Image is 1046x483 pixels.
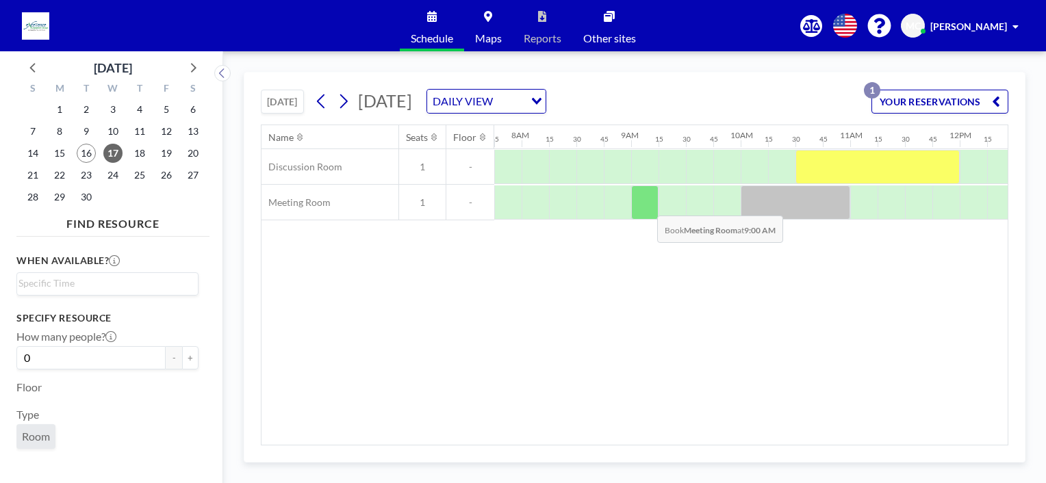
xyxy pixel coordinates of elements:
div: 15 [655,135,663,144]
div: 30 [683,135,691,144]
span: Monday, September 22, 2025 [50,166,69,185]
div: 10AM [730,130,753,140]
span: Wednesday, September 17, 2025 [103,144,123,163]
span: 1 [399,161,446,173]
p: 1 [864,82,880,99]
div: 45 [600,135,609,144]
span: Book at [657,216,783,243]
div: 30 [902,135,910,144]
div: 9AM [621,130,639,140]
span: Other sites [583,33,636,44]
span: Monday, September 1, 2025 [50,100,69,119]
div: Floor [453,131,476,144]
div: 15 [984,135,992,144]
h4: FIND RESOURCE [16,211,209,231]
div: 45 [491,135,499,144]
span: Tuesday, September 23, 2025 [77,166,96,185]
span: Thursday, September 11, 2025 [130,122,149,141]
span: Discussion Room [261,161,342,173]
div: T [126,81,153,99]
div: 30 [792,135,800,144]
span: MC [906,20,921,32]
div: M [47,81,73,99]
div: Search for option [427,90,546,113]
button: [DATE] [261,90,304,114]
span: Tuesday, September 30, 2025 [77,187,96,207]
input: Search for option [497,92,523,110]
img: organization-logo [22,12,49,40]
span: Reports [524,33,561,44]
span: Friday, September 12, 2025 [157,122,176,141]
b: 9:00 AM [744,225,776,235]
span: Wednesday, September 10, 2025 [103,122,123,141]
div: 15 [874,135,882,144]
div: 11AM [840,130,863,140]
button: - [166,346,182,369]
span: Tuesday, September 9, 2025 [77,122,96,141]
div: S [179,81,206,99]
span: Saturday, September 13, 2025 [183,122,203,141]
span: Monday, September 15, 2025 [50,144,69,163]
span: Thursday, September 25, 2025 [130,166,149,185]
span: Saturday, September 27, 2025 [183,166,203,185]
div: 15 [546,135,554,144]
span: Thursday, September 18, 2025 [130,144,149,163]
input: Search for option [18,276,190,291]
div: [DATE] [94,58,132,77]
span: Saturday, September 6, 2025 [183,100,203,119]
div: 12PM [949,130,971,140]
span: Monday, September 8, 2025 [50,122,69,141]
div: 8AM [511,130,529,140]
div: W [100,81,127,99]
span: Room [22,430,50,443]
div: 45 [710,135,718,144]
div: Name [268,131,294,144]
label: Type [16,408,39,421]
span: Tuesday, September 2, 2025 [77,100,96,119]
span: DAILY VIEW [430,92,496,110]
span: [DATE] [358,90,412,111]
span: Thursday, September 4, 2025 [130,100,149,119]
span: Sunday, September 28, 2025 [23,187,42,207]
span: Schedule [411,33,453,44]
label: How many people? [16,330,116,343]
div: Search for option [17,273,198,293]
span: - [446,196,494,209]
span: Friday, September 5, 2025 [157,100,176,119]
div: F [153,81,179,99]
span: Monday, September 29, 2025 [50,187,69,207]
label: Floor [16,380,42,394]
span: Sunday, September 7, 2025 [23,122,42,141]
span: Sunday, September 21, 2025 [23,166,42,185]
div: S [20,81,47,99]
span: Friday, September 26, 2025 [157,166,176,185]
span: [PERSON_NAME] [930,21,1007,32]
span: Maps [475,33,502,44]
div: 15 [765,135,773,144]
div: 45 [819,135,828,144]
span: 1 [399,196,446,209]
div: T [73,81,100,99]
button: + [182,346,199,369]
h3: Specify resource [16,312,199,324]
span: Sunday, September 14, 2025 [23,144,42,163]
span: Meeting Room [261,196,331,209]
b: Meeting Room [684,225,737,235]
span: Saturday, September 20, 2025 [183,144,203,163]
span: - [446,161,494,173]
div: 45 [929,135,937,144]
button: YOUR RESERVATIONS1 [871,90,1008,114]
div: Seats [406,131,428,144]
span: Tuesday, September 16, 2025 [77,144,96,163]
span: Friday, September 19, 2025 [157,144,176,163]
div: 30 [573,135,581,144]
span: Wednesday, September 24, 2025 [103,166,123,185]
span: Wednesday, September 3, 2025 [103,100,123,119]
